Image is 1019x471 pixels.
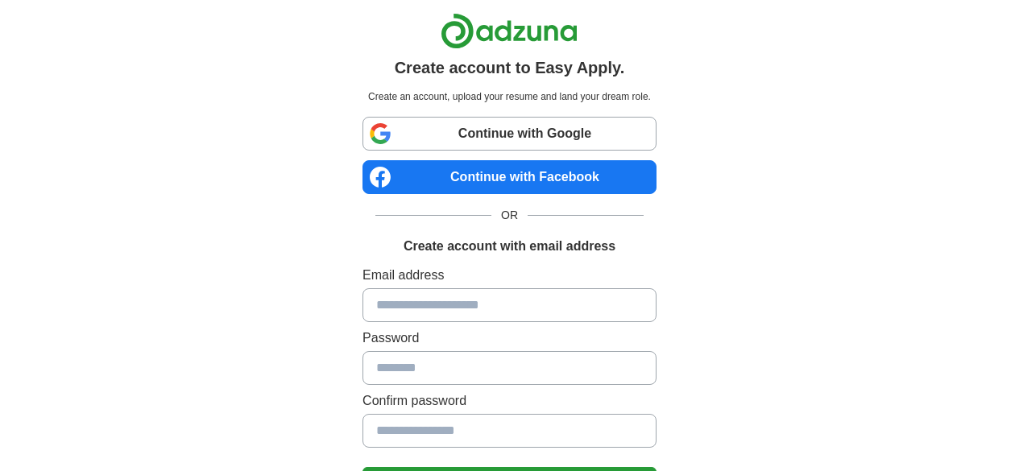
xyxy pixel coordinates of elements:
[362,160,657,194] a: Continue with Facebook
[362,391,657,411] label: Confirm password
[362,117,657,151] a: Continue with Google
[491,207,528,224] span: OR
[404,237,615,256] h1: Create account with email address
[366,89,653,104] p: Create an account, upload your resume and land your dream role.
[441,13,578,49] img: Adzuna logo
[395,56,625,80] h1: Create account to Easy Apply.
[362,328,657,348] label: Password
[362,266,657,285] label: Email address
